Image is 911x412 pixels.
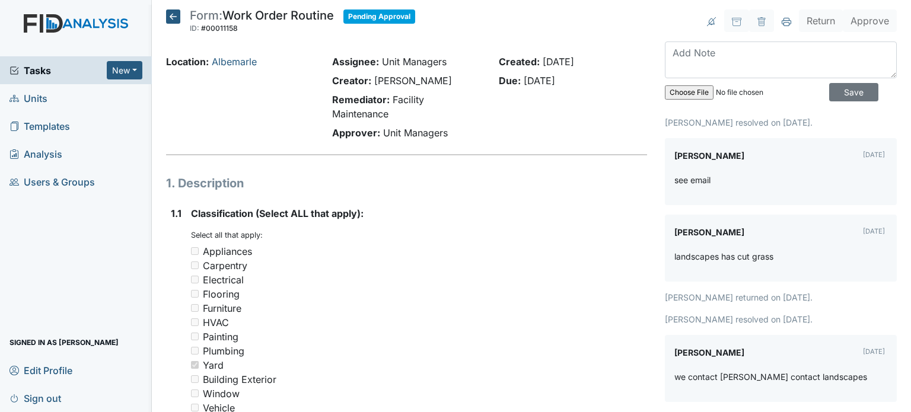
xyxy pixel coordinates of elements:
[674,250,773,263] p: landscapes has cut grass
[799,9,843,32] button: Return
[203,287,240,301] div: Flooring
[374,75,452,87] span: [PERSON_NAME]
[191,361,199,369] input: Yard
[191,290,199,298] input: Flooring
[191,276,199,283] input: Electrical
[332,56,379,68] strong: Assignee:
[332,75,371,87] strong: Creator:
[9,389,61,407] span: Sign out
[499,75,521,87] strong: Due:
[190,9,334,36] div: Work Order Routine
[332,127,380,139] strong: Approver:
[191,261,199,269] input: Carpentry
[191,404,199,411] input: Vehicle
[203,273,244,287] div: Electrical
[166,174,647,192] h1: 1. Description
[203,244,252,258] div: Appliances
[203,258,247,273] div: Carpentry
[203,358,224,372] div: Yard
[107,61,142,79] button: New
[190,24,199,33] span: ID:
[674,344,744,361] label: [PERSON_NAME]
[843,9,897,32] button: Approve
[190,8,222,23] span: Form:
[203,301,241,315] div: Furniture
[191,207,364,219] span: Classification (Select ALL that apply):
[9,89,47,107] span: Units
[191,375,199,383] input: Building Exterior
[203,330,238,344] div: Painting
[9,63,107,78] a: Tasks
[383,127,448,139] span: Unit Managers
[9,145,62,163] span: Analysis
[201,24,238,33] span: #00011158
[9,333,119,352] span: Signed in as [PERSON_NAME]
[9,173,95,191] span: Users & Groups
[166,56,209,68] strong: Location:
[863,151,885,159] small: [DATE]
[382,56,447,68] span: Unit Managers
[9,361,72,379] span: Edit Profile
[829,83,878,101] input: Save
[524,75,555,87] span: [DATE]
[674,148,744,164] label: [PERSON_NAME]
[203,315,229,330] div: HVAC
[543,56,574,68] span: [DATE]
[171,206,181,221] label: 1.1
[203,387,240,401] div: Window
[863,227,885,235] small: [DATE]
[674,371,867,383] p: we contact [PERSON_NAME] contact landscapes
[499,56,540,68] strong: Created:
[191,347,199,354] input: Plumbing
[674,174,711,186] p: see email
[343,9,415,24] span: Pending Approval
[332,94,390,106] strong: Remediator:
[203,372,276,387] div: Building Exterior
[665,313,897,325] p: [PERSON_NAME] resolved on [DATE].
[191,247,199,255] input: Appliances
[191,318,199,326] input: HVAC
[674,224,744,241] label: [PERSON_NAME]
[191,389,199,397] input: Window
[191,333,199,340] input: Painting
[665,291,897,304] p: [PERSON_NAME] returned on [DATE].
[191,304,199,312] input: Furniture
[212,56,257,68] a: Albemarle
[665,116,897,129] p: [PERSON_NAME] resolved on [DATE].
[203,344,244,358] div: Plumbing
[191,231,263,239] small: Select all that apply:
[863,347,885,356] small: [DATE]
[9,117,70,135] span: Templates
